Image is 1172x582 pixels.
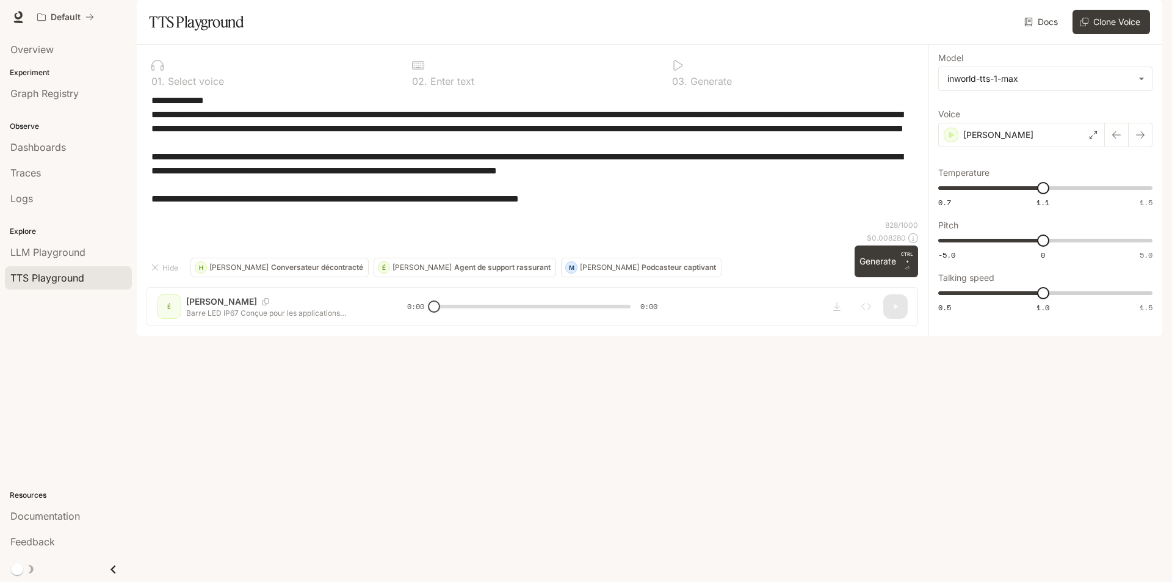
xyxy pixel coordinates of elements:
p: Podcasteur captivant [642,264,716,271]
button: É[PERSON_NAME]Agent de support rassurant [374,258,556,277]
p: [PERSON_NAME] [209,264,269,271]
p: [PERSON_NAME] [392,264,452,271]
div: M [566,258,577,277]
div: H [195,258,206,277]
span: 5.0 [1140,250,1152,260]
p: Agent de support rassurant [454,264,551,271]
div: É [378,258,389,277]
span: 0.7 [938,197,951,208]
button: H[PERSON_NAME]Conversateur décontracté [190,258,369,277]
span: 1.5 [1140,302,1152,313]
button: Hide [146,258,186,277]
span: 1.1 [1036,197,1049,208]
p: Temperature [938,169,989,177]
button: GenerateCTRL +⏎ [855,246,918,277]
span: -5.0 [938,250,955,260]
span: 1.0 [1036,302,1049,313]
p: [PERSON_NAME] [580,264,639,271]
p: 0 3 . [672,76,687,86]
p: Model [938,54,963,62]
p: 0 2 . [412,76,427,86]
p: Conversateur décontracté [271,264,363,271]
p: Select voice [165,76,224,86]
button: M[PERSON_NAME]Podcasteur captivant [561,258,722,277]
a: Docs [1022,10,1063,34]
p: [PERSON_NAME] [963,129,1033,141]
p: Generate [687,76,732,86]
div: inworld-tts-1-max [939,67,1152,90]
p: CTRL + [901,250,913,265]
p: Talking speed [938,274,994,282]
div: inworld-tts-1-max [947,73,1132,85]
span: 0.5 [938,302,951,313]
p: Default [51,12,81,23]
p: Pitch [938,221,958,230]
p: 0 1 . [151,76,165,86]
p: Voice [938,110,960,118]
button: Clone Voice [1073,10,1150,34]
p: ⏎ [901,250,913,272]
p: Enter text [427,76,474,86]
h1: TTS Playground [149,10,244,34]
span: 0 [1041,250,1045,260]
button: All workspaces [32,5,99,29]
span: 1.5 [1140,197,1152,208]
